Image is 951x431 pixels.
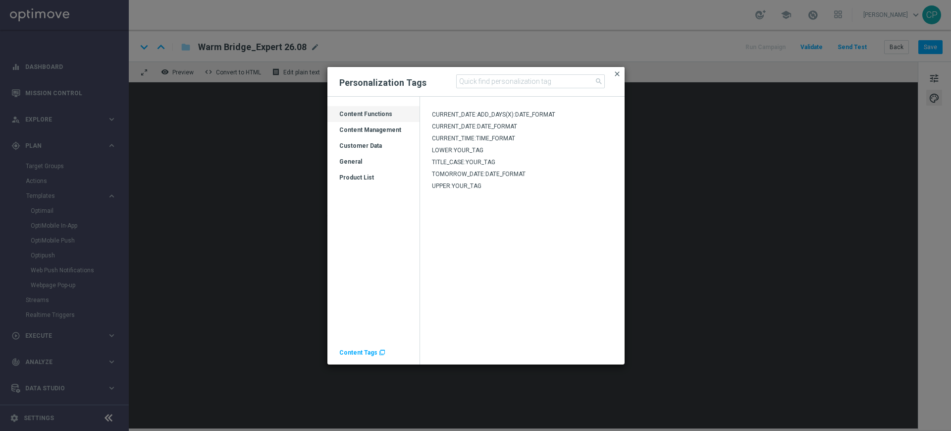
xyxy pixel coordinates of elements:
[327,158,420,174] div: General
[327,106,420,122] div: Press SPACE to deselect this row.
[327,142,420,158] div: Customer Data
[327,174,420,189] div: Product List
[327,138,420,154] div: Press SPACE to select this row.
[420,169,625,181] div: Press SPACE to select this row.
[327,154,420,170] div: Press SPACE to select this row.
[432,111,555,118] span: CURRENT_DATE:ADD_DAYS(X):DATE_FORMAT
[327,170,420,185] div: Press SPACE to select this row.
[327,110,420,126] div: Content Functions
[327,122,420,138] div: Press SPACE to select this row.
[420,133,625,145] div: Press SPACE to select this row.
[432,171,526,178] span: TOMORROW_DATE:DATE_FORMAT
[420,181,625,192] div: Press SPACE to select this row.
[379,350,385,356] span: 
[456,74,605,88] input: Quick find personalization tag
[339,349,377,356] span: Content Tags
[595,77,603,85] span: search
[327,126,420,142] div: Content Management
[339,77,426,89] h2: Personalization Tags
[432,183,481,189] span: UPPER:YOUR_TAG
[420,145,625,157] div: Press SPACE to select this row.
[420,157,625,169] div: Press SPACE to select this row.
[432,147,483,154] span: LOWER:YOUR_TAG
[420,109,625,121] div: Press SPACE to select this row.
[432,135,515,142] span: CURRENT_TIME:TIME_FORMAT
[420,121,625,133] div: Press SPACE to select this row.
[432,123,517,130] span: CURRENT_DATE:DATE_FORMAT
[432,159,495,166] span: TITLE_CASE:YOUR_TAG
[613,70,621,78] span: close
